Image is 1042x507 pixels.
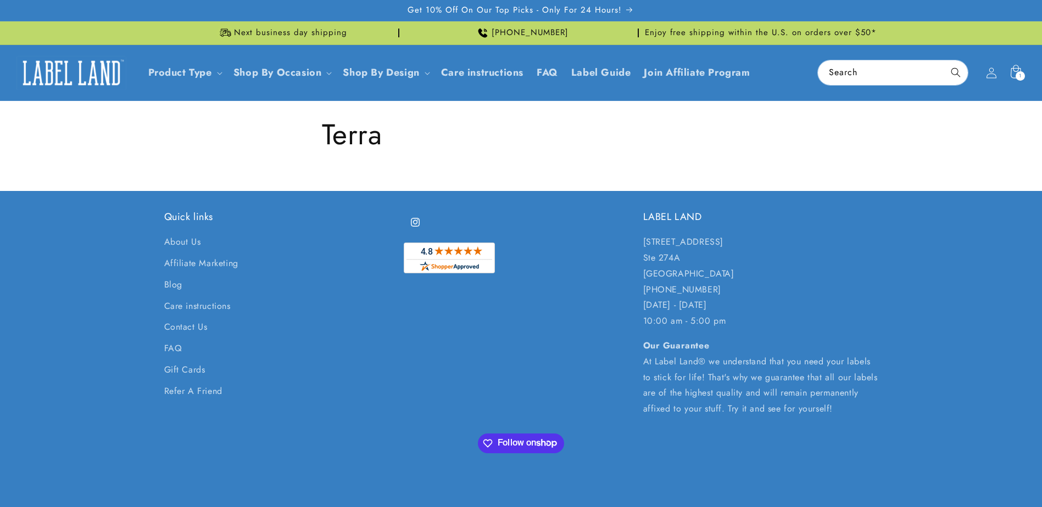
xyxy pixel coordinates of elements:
span: Care instructions [441,66,523,79]
a: Care instructions [164,296,231,317]
p: At Label Land® we understand that you need your labels to stick for life! That's why we guarantee... [643,338,878,417]
div: Announcement [643,21,878,44]
a: Product Type [148,65,212,80]
h2: Quick links [164,211,399,223]
span: [PHONE_NUMBER] [492,27,569,38]
a: Contact Us [164,317,208,338]
span: Get 10% Off On Our Top Picks - Only For 24 Hours! [408,5,622,16]
span: 1 [1019,71,1022,81]
summary: Shop By Occasion [227,60,337,86]
a: Join Affiliate Program [637,60,756,86]
div: Announcement [404,21,639,44]
a: Affiliate Marketing [164,253,238,274]
a: Care instructions [434,60,530,86]
img: Customer Reviews [404,243,495,273]
a: Blog [164,274,182,296]
span: Join Affiliate Program [644,66,750,79]
a: About Us [164,234,201,253]
summary: Product Type [142,60,227,86]
span: Enjoy free shipping within the U.S. on orders over $50* [645,27,877,38]
a: FAQ [164,338,182,359]
a: FAQ [530,60,565,86]
summary: Shop By Design [336,60,434,86]
span: FAQ [537,66,558,79]
img: Label Land [16,56,126,90]
a: Shop By Design [343,65,419,80]
a: Gift Cards [164,359,205,381]
span: Shop By Occasion [233,66,322,79]
h2: LABEL LAND [643,211,878,223]
a: Label Guide [565,60,638,86]
a: Label Land [13,52,131,94]
span: Next business day shipping [234,27,347,38]
button: Search [944,60,968,84]
span: Label Guide [571,66,631,79]
strong: Our Guarantee [643,339,710,352]
div: Announcement [164,21,399,44]
h1: Terra [322,116,721,154]
p: [STREET_ADDRESS] Ste 274A [GEOGRAPHIC_DATA] [PHONE_NUMBER] [DATE] - [DATE] 10:00 am - 5:00 pm [643,234,878,329]
a: Refer A Friend [164,381,222,402]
